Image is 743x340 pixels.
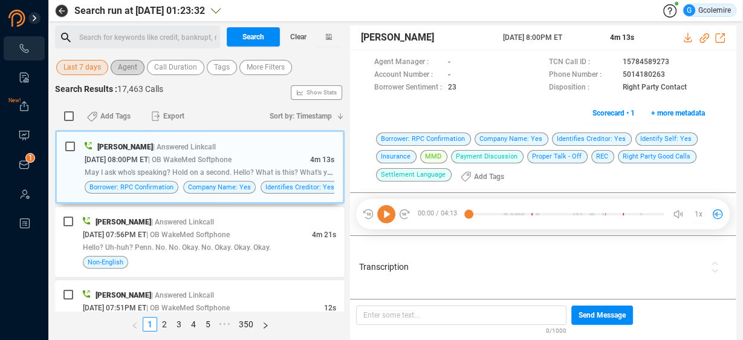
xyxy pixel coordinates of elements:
sup: 1 [26,154,34,162]
span: Phone Number : [549,69,617,82]
button: Send Message [571,306,633,325]
span: Company Name: Yes [475,132,548,146]
div: [PERSON_NAME]| Answered Linkcall[DATE] 07:56PM ET| OB WakeMed Softphone4m 21sHello? Uh-huh? Penn.... [55,207,345,277]
button: Sort by: Timestamp [262,106,345,126]
span: Payment Discussion [451,150,524,163]
span: | Answered Linkcall [151,291,214,299]
button: More Filters [239,60,292,75]
span: 1x [695,204,702,224]
span: Scorecard • 1 [592,103,635,123]
span: Tags [214,60,230,75]
span: - [448,69,450,82]
button: Scorecard • 1 [586,103,641,123]
li: Interactions [4,36,45,60]
span: ••• [215,317,235,332]
span: Last 7 days [63,60,101,75]
li: Visuals [4,123,45,148]
span: 4m 13s [310,155,334,164]
li: 1 [143,317,157,332]
li: 4 [186,317,201,332]
span: Search [242,27,264,47]
span: Call Duration [154,60,197,75]
span: Account Number : [374,69,442,82]
span: [PERSON_NAME] [96,218,151,226]
li: 5 [201,317,215,332]
span: Hello? Uh-huh? Penn. No. No. Okay. No. Okay. Okay. Okay. [83,243,271,252]
li: Next 5 Pages [215,317,235,332]
span: Right Party Good Calls [618,150,696,163]
span: [PERSON_NAME] [361,30,434,45]
span: New! [8,88,21,113]
a: 350 [235,318,257,331]
span: | Answered Linkcall [151,218,214,226]
li: 350 [235,317,258,332]
a: 2 [158,318,171,331]
span: left [131,322,138,329]
button: Add Tags [453,167,511,186]
span: + more metadata [651,103,705,123]
button: Clear [280,27,316,47]
span: REC [591,150,614,163]
span: right [262,322,269,329]
span: Agent [118,60,137,75]
span: 00:00 / 04:13 [410,205,469,223]
button: Agent [111,60,144,75]
span: Settlement Language [376,168,452,181]
span: Identify Self: Yes [635,132,698,146]
span: 0/1000 [546,325,566,335]
span: Borrower: RPC Confirmation [376,132,471,146]
button: Tags [207,60,237,75]
span: More Filters [247,60,285,75]
button: right [258,317,273,332]
button: left [127,317,143,332]
span: Agent Manager : [374,56,442,69]
span: Right Party Contact [623,82,687,94]
span: | OB WakeMed Softphone [146,230,230,239]
span: Identifies Creditor: Yes [265,181,334,193]
span: Borrower Sentiment : [374,82,442,94]
a: New! [18,100,30,113]
li: Next Page [258,317,273,332]
span: | Answered Linkcall [153,143,216,151]
span: [DATE] 08:00PM ET [85,155,148,164]
span: 12s [324,304,336,312]
div: Gcolemire [683,4,731,16]
span: 23 [448,82,456,94]
li: Previous Page [127,317,143,332]
a: 3 [172,318,186,331]
span: Transcription [359,261,704,273]
span: [PERSON_NAME] [96,291,151,299]
span: Proper Talk - Off [527,150,588,163]
button: Add Tags [80,106,138,126]
li: Exports [4,94,45,119]
span: May I ask who's speaking? Hold on a second. Hello? What is this? What's your for? No. What was what' [85,167,420,177]
span: 15784589273 [623,56,669,69]
span: MMD [420,150,447,163]
span: Search run at [DATE] 01:23:32 [74,4,205,18]
span: 17,463 Calls [117,84,163,94]
li: 2 [157,317,172,332]
span: Export [163,106,184,126]
button: Last 7 days [56,60,108,75]
span: Sort by: Timestamp [270,106,332,126]
li: Inbox [4,152,45,177]
img: prodigal-logo [8,10,75,27]
span: Clear [290,27,307,47]
span: Identifies Creditor: Yes [552,132,632,146]
button: Search [227,27,280,47]
span: - [448,56,450,69]
span: Disposition : [549,82,617,94]
span: 4m 13s [610,33,634,42]
button: Show Stats [291,85,342,100]
button: Call Duration [147,60,204,75]
span: Company Name: Yes [188,181,251,193]
button: + more metadata [644,103,712,123]
span: Add Tags [474,167,504,186]
button: 1x [690,206,707,223]
span: 5014180263 [623,69,665,82]
span: [DATE] 07:51PM ET [83,304,146,312]
span: Send Message [579,306,626,325]
span: 4m 21s [312,230,336,239]
span: Non-English [88,257,123,268]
